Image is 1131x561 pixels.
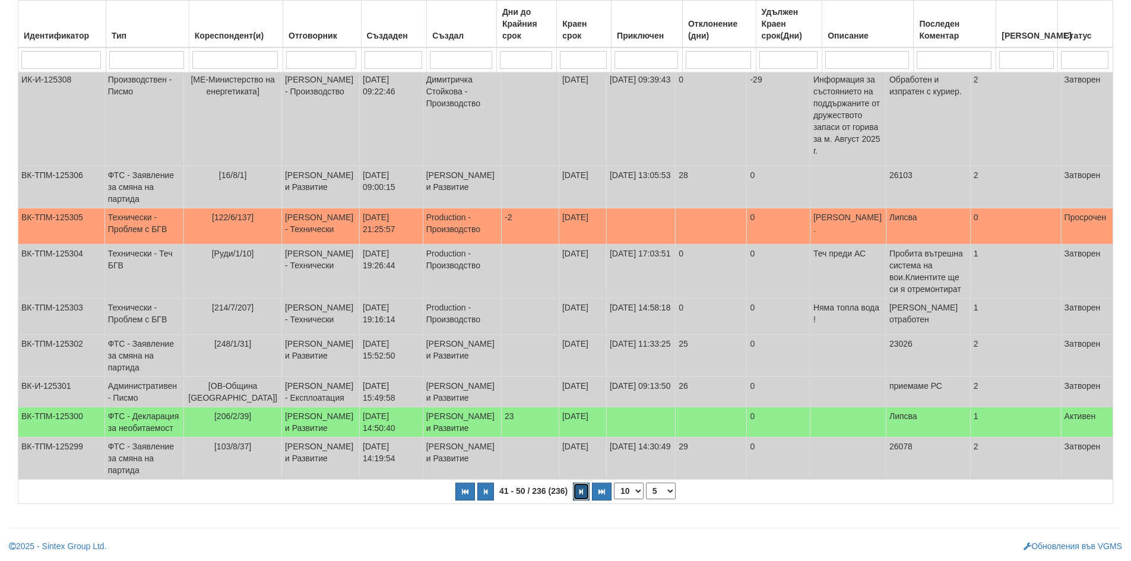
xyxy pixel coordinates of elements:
td: Технически - Проблем с БГВ [104,208,184,245]
span: [248/1/31] [214,339,251,348]
p: [PERSON_NAME]. [813,211,883,235]
div: Описание [825,27,910,44]
th: Тип: No sort applied, activate to apply an ascending sort [106,1,189,48]
td: Production - Производство [423,299,501,335]
button: Следваща страница [573,483,590,500]
span: Обработен и изпратен с куриер. [889,75,962,96]
td: [DATE] 14:19:54 [360,438,423,480]
td: Затворен [1061,245,1113,299]
td: Затворен [1061,299,1113,335]
span: [PERSON_NAME] отработен [889,303,958,324]
td: ВК-ТПМ-125305 [18,208,105,245]
td: Затворен [1061,438,1113,480]
td: [PERSON_NAME] и Развитие [423,377,501,407]
td: 0 [747,335,810,377]
div: Удължен Краен срок(Дни) [759,4,819,44]
td: [DATE] 15:49:58 [360,377,423,407]
td: [DATE] [559,377,606,407]
a: Обновления във VGMS [1024,541,1122,551]
td: 0 [676,299,747,335]
th: Статус: No sort applied, activate to apply an ascending sort [1058,1,1113,48]
td: [PERSON_NAME] и Развитие [423,438,501,480]
td: [DATE] 14:50:40 [360,407,423,438]
td: 0 [747,377,810,407]
p: Теч преди АС [813,248,883,259]
div: Приключен [614,27,679,44]
td: [DATE] 21:25:57 [360,208,423,245]
td: [PERSON_NAME] - Експлоатация [281,377,359,407]
td: [PERSON_NAME] и Развитие [281,335,359,377]
td: 1 [970,407,1061,438]
span: [МЕ-Министерство на енергетиката] [191,75,274,96]
td: 2 [970,71,1061,166]
td: 0 [747,208,810,245]
td: [DATE] 17:03:51 [606,245,675,299]
td: 26 [676,377,747,407]
span: [16/8/1] [219,170,247,180]
td: ВК-ТПМ-125302 [18,335,105,377]
td: ВК-ТПМ-125300 [18,407,105,438]
div: Отговорник [286,27,357,44]
td: [PERSON_NAME] и Развитие [281,438,359,480]
p: Информация за състоянието на поддържаните от дружеството запаси от горива за м. Август 2025 г. [813,74,883,157]
div: Създаден [365,27,424,44]
span: 26078 [889,442,913,451]
div: Дни до Крайния срок [500,4,553,44]
td: 1 [970,245,1061,299]
th: Описание: No sort applied, activate to apply an ascending sort [822,1,914,48]
td: 0 [970,208,1061,245]
td: Технически - Теч БГВ [104,245,184,299]
p: Няма топла вода ! [813,302,883,325]
th: Краен срок: No sort applied, activate to apply an ascending sort [557,1,612,48]
td: [DATE] 19:26:44 [360,245,423,299]
span: [206/2/39] [214,411,251,421]
td: [DATE] [559,166,606,208]
td: ФТС - Декларация за необитаемост [104,407,184,438]
th: Удължен Краен срок(Дни): No sort applied, activate to apply an ascending sort [756,1,822,48]
div: Създал [430,27,493,44]
span: [ОВ-Община [GEOGRAPHIC_DATA]] [188,381,277,402]
td: [DATE] 09:13:50 [606,377,675,407]
th: Последен Коментар: No sort applied, activate to apply an ascending sort [914,1,996,48]
div: Кореспондент(и) [192,27,280,44]
th: Брой Файлове: No sort applied, activate to apply an ascending sort [996,1,1058,48]
span: Липсва [889,411,917,421]
button: Първа страница [455,483,475,500]
td: 0 [747,166,810,208]
th: Кореспондент(и): No sort applied, activate to apply an ascending sort [189,1,283,48]
td: ФТС - Заявление за смяна на партида [104,438,184,480]
td: [DATE] [559,407,606,438]
td: 2 [970,166,1061,208]
td: ФТС - Заявление за смяна на партида [104,335,184,377]
span: 23 [505,411,514,421]
td: ИК-И-125308 [18,71,105,166]
th: Отговорник: No sort applied, activate to apply an ascending sort [283,1,361,48]
td: [PERSON_NAME] и Развитие [281,166,359,208]
td: [DATE] 14:30:49 [606,438,675,480]
th: Идентификатор: No sort applied, activate to apply an ascending sort [18,1,106,48]
td: ВК-ТПМ-125299 [18,438,105,480]
td: [DATE] [559,208,606,245]
td: [PERSON_NAME] и Развитие [423,166,501,208]
td: Активен [1061,407,1113,438]
td: 1 [970,299,1061,335]
td: 25 [676,335,747,377]
span: Липсва [889,213,917,222]
td: 2 [970,377,1061,407]
select: Брой редове на страница [614,483,644,499]
td: [DATE] 11:33:25 [606,335,675,377]
td: ВК-ТПМ-125306 [18,166,105,208]
span: приемаме РС [889,381,942,391]
div: Идентификатор [21,27,103,44]
span: [Руди/1/10] [212,249,254,258]
td: Просрочен [1061,208,1113,245]
td: Production - Производство [423,208,501,245]
td: [DATE] [559,438,606,480]
td: Административен - Писмо [104,377,184,407]
span: Пробита вътрешна система на вои.Клиентите ще си я отремонтират [889,249,963,294]
td: Затворен [1061,335,1113,377]
button: Последна страница [592,483,612,500]
td: Димитричка Стойкова - Производство [423,71,501,166]
td: ВК-ТПМ-125303 [18,299,105,335]
th: Създаден: No sort applied, activate to apply an ascending sort [361,1,427,48]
